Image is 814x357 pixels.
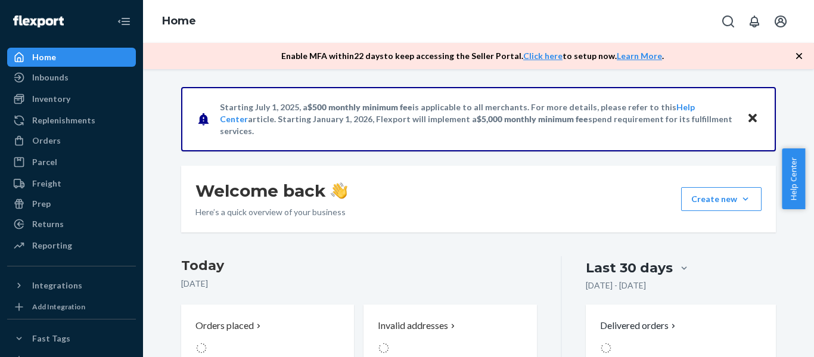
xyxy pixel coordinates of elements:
[745,110,760,128] button: Close
[32,51,56,63] div: Home
[523,51,563,61] a: Click here
[32,302,85,312] div: Add Integration
[681,187,762,211] button: Create new
[153,4,206,39] ol: breadcrumbs
[32,240,72,252] div: Reporting
[782,148,805,209] button: Help Center
[32,218,64,230] div: Returns
[7,174,136,193] a: Freight
[7,215,136,234] a: Returns
[7,111,136,130] a: Replenishments
[742,10,766,33] button: Open notifications
[7,300,136,314] a: Add Integration
[586,280,646,291] p: [DATE] - [DATE]
[477,114,588,124] span: $5,000 monthly minimum fee
[32,156,57,168] div: Parcel
[32,93,70,105] div: Inventory
[195,206,347,218] p: Here’s a quick overview of your business
[112,10,136,33] button: Close Navigation
[7,48,136,67] a: Home
[32,135,61,147] div: Orders
[13,15,64,27] img: Flexport logo
[32,114,95,126] div: Replenishments
[7,194,136,213] a: Prep
[378,319,448,333] p: Invalid addresses
[716,10,740,33] button: Open Search Box
[769,10,793,33] button: Open account menu
[307,102,412,112] span: $500 monthly minimum fee
[32,178,61,190] div: Freight
[7,276,136,295] button: Integrations
[281,50,664,62] p: Enable MFA within 22 days to keep accessing the Seller Portal. to setup now. .
[7,68,136,87] a: Inbounds
[32,280,82,291] div: Integrations
[617,51,662,61] a: Learn More
[600,319,678,333] button: Delivered orders
[162,14,196,27] a: Home
[220,101,735,137] p: Starting July 1, 2025, a is applicable to all merchants. For more details, please refer to this a...
[32,198,51,210] div: Prep
[181,256,537,275] h3: Today
[586,259,673,277] div: Last 30 days
[32,72,69,83] div: Inbounds
[7,131,136,150] a: Orders
[7,89,136,108] a: Inventory
[195,180,347,201] h1: Welcome back
[7,329,136,348] button: Fast Tags
[331,182,347,199] img: hand-wave emoji
[181,278,537,290] p: [DATE]
[195,319,254,333] p: Orders placed
[7,153,136,172] a: Parcel
[7,236,136,255] a: Reporting
[32,333,70,344] div: Fast Tags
